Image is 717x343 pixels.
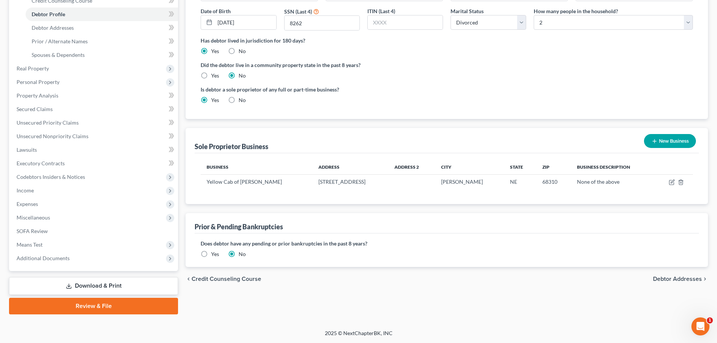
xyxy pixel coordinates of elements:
input: XXXX [285,16,359,30]
a: Lawsuits [11,143,178,157]
button: Debtor Addresses chevron_right [653,276,708,282]
th: Address 2 [388,159,435,174]
label: No [239,250,246,258]
button: chevron_left Credit Counseling Course [186,276,261,282]
div: Sole Proprietor Business [195,142,268,151]
td: [STREET_ADDRESS] [312,175,388,189]
th: Business [201,159,312,174]
a: Unsecured Nonpriority Claims [11,130,178,143]
span: Unsecured Priority Claims [17,119,79,126]
th: Business Description [571,159,655,174]
th: Zip [536,159,571,174]
span: Real Property [17,65,49,72]
a: Review & File [9,298,178,314]
span: Property Analysis [17,92,58,99]
div: 2025 © NextChapterBK, INC [144,329,573,343]
input: MM/DD/YYYY [215,15,276,30]
a: Property Analysis [11,89,178,102]
label: How many people in the household? [534,7,618,15]
button: New Business [644,134,696,148]
a: Prior / Alternate Names [26,35,178,48]
td: NE [504,175,536,189]
td: None of the above [571,175,655,189]
label: No [239,96,246,104]
label: Yes [211,96,219,104]
th: Address [312,159,388,174]
label: No [239,72,246,79]
span: Debtor Addresses [32,24,74,31]
a: Secured Claims [11,102,178,116]
label: No [239,47,246,55]
a: Debtor Profile [26,8,178,21]
label: Does debtor have any pending or prior bankruptcies in the past 8 years? [201,239,693,247]
td: Yellow Cab of [PERSON_NAME] [201,175,312,189]
span: Miscellaneous [17,214,50,221]
label: Has debtor lived in jurisdiction for 180 days? [201,37,693,44]
td: [PERSON_NAME] [435,175,504,189]
span: Debtor Addresses [653,276,702,282]
span: Debtor Profile [32,11,65,17]
div: Prior & Pending Bankruptcies [195,222,283,231]
label: Date of Birth [201,7,231,15]
input: XXXX [368,15,443,30]
span: 1 [707,317,713,323]
label: ITIN (Last 4) [367,7,395,15]
i: chevron_right [702,276,708,282]
label: Yes [211,47,219,55]
a: Spouses & Dependents [26,48,178,62]
span: Income [17,187,34,194]
th: City [435,159,504,174]
span: Expenses [17,201,38,207]
label: Did the debtor live in a community property state in the past 8 years? [201,61,693,69]
label: Marital Status [451,7,484,15]
a: Unsecured Priority Claims [11,116,178,130]
span: Prior / Alternate Names [32,38,88,44]
i: chevron_left [186,276,192,282]
span: Secured Claims [17,106,53,112]
span: Codebtors Insiders & Notices [17,174,85,180]
span: Unsecured Nonpriority Claims [17,133,88,139]
a: SOFA Review [11,224,178,238]
td: 68310 [536,175,571,189]
label: Yes [211,250,219,258]
span: Executory Contracts [17,160,65,166]
label: Is debtor a sole proprietor of any full or part-time business? [201,85,443,93]
span: Personal Property [17,79,59,85]
a: Debtor Addresses [26,21,178,35]
span: Spouses & Dependents [32,52,85,58]
iframe: Intercom live chat [691,317,709,335]
span: Means Test [17,241,43,248]
span: Credit Counseling Course [192,276,261,282]
span: Lawsuits [17,146,37,153]
th: State [504,159,536,174]
span: Additional Documents [17,255,70,261]
a: Executory Contracts [11,157,178,170]
label: Yes [211,72,219,79]
label: SSN (Last 4) [284,8,312,15]
span: SOFA Review [17,228,48,234]
a: Download & Print [9,277,178,295]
